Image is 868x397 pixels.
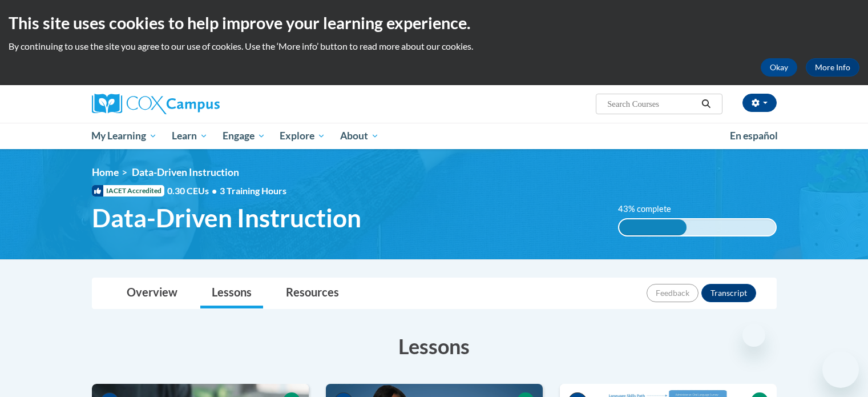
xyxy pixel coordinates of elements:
[172,129,208,143] span: Learn
[92,94,309,114] a: Cox Campus
[92,203,361,233] span: Data-Driven Instruction
[223,129,265,143] span: Engage
[822,351,859,388] iframe: Button to launch messaging window
[742,94,777,112] button: Account Settings
[92,94,220,114] img: Cox Campus
[806,58,859,77] a: More Info
[701,284,756,302] button: Transcript
[91,129,157,143] span: My Learning
[618,203,684,215] label: 43% complete
[115,278,189,308] a: Overview
[761,58,797,77] button: Okay
[274,278,350,308] a: Resources
[132,166,239,178] span: Data-Driven Instruction
[697,97,714,111] button: Search
[272,123,333,149] a: Explore
[742,324,765,347] iframe: Close message
[92,185,164,197] span: IACET Accredited
[215,123,273,149] a: Engage
[340,129,379,143] span: About
[167,185,220,197] span: 0.30 CEUs
[647,284,699,302] button: Feedback
[619,219,687,235] div: 43% complete
[92,166,119,178] a: Home
[212,185,217,196] span: •
[606,97,697,111] input: Search Courses
[280,129,325,143] span: Explore
[9,11,859,34] h2: This site uses cookies to help improve your learning experience.
[722,124,785,148] a: En español
[730,130,778,142] span: En español
[220,185,286,196] span: 3 Training Hours
[164,123,215,149] a: Learn
[92,332,777,360] h3: Lessons
[9,40,859,53] p: By continuing to use the site you agree to our use of cookies. Use the ‘More info’ button to read...
[84,123,165,149] a: My Learning
[75,123,794,149] div: Main menu
[333,123,386,149] a: About
[200,278,263,308] a: Lessons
